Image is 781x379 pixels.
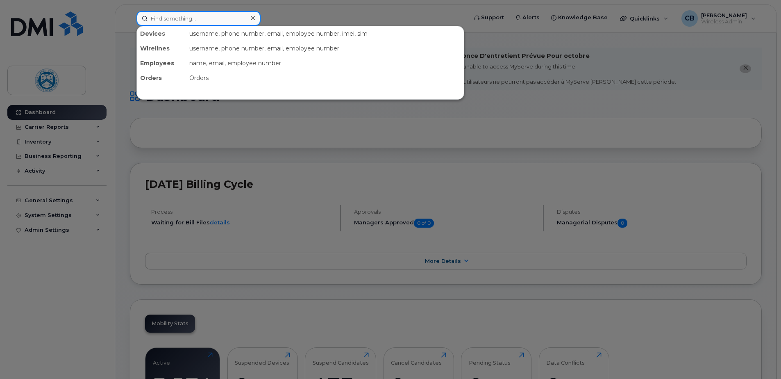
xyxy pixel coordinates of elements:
div: username, phone number, email, employee number, imei, sim [186,26,464,41]
div: name, email, employee number [186,56,464,71]
div: username, phone number, email, employee number [186,41,464,56]
div: Employees [137,56,186,71]
div: Wirelines [137,41,186,56]
div: Devices [137,26,186,41]
div: Orders [137,71,186,85]
div: Orders [186,71,464,85]
iframe: Messenger Launcher [745,343,775,373]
